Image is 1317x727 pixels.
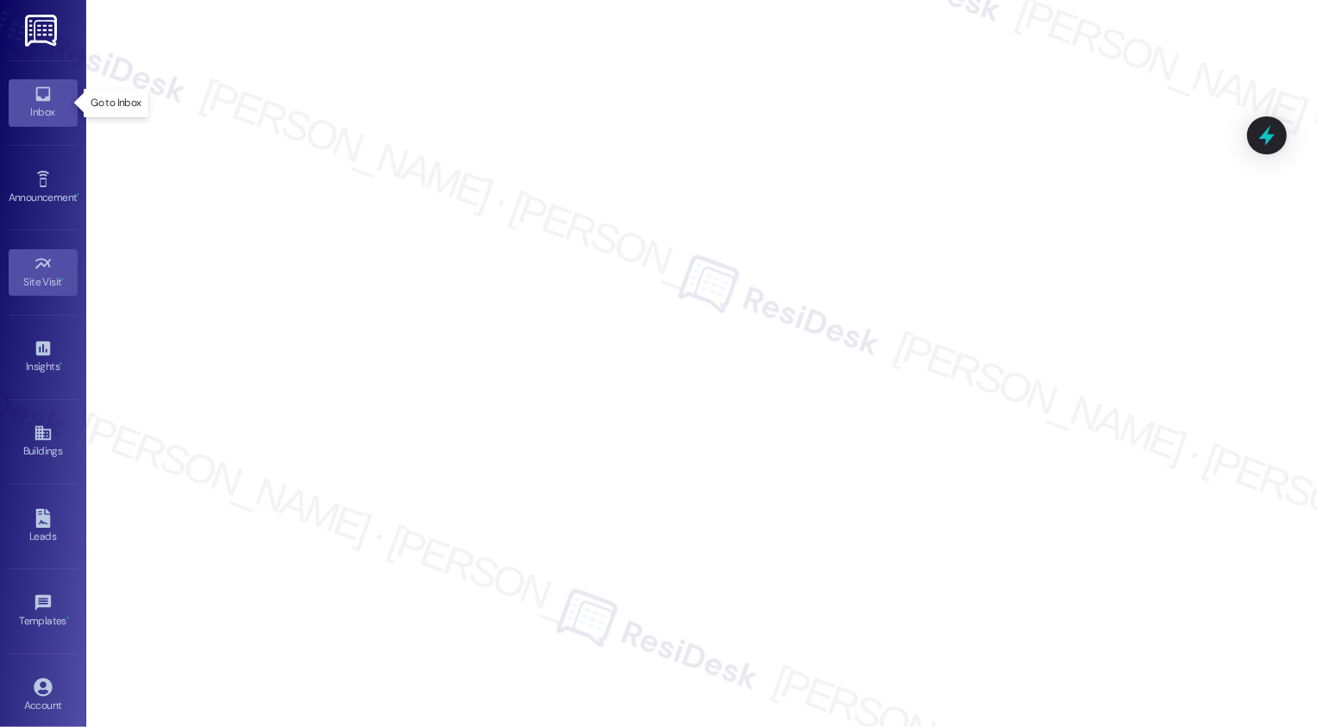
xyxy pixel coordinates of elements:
[66,612,69,624] span: •
[9,673,78,719] a: Account
[91,96,141,110] p: Go to Inbox
[9,418,78,465] a: Buildings
[77,189,79,201] span: •
[62,273,65,285] span: •
[9,79,78,126] a: Inbox
[9,334,78,380] a: Insights •
[25,15,60,47] img: ResiDesk Logo
[60,358,62,370] span: •
[9,249,78,296] a: Site Visit •
[9,588,78,635] a: Templates •
[9,504,78,550] a: Leads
